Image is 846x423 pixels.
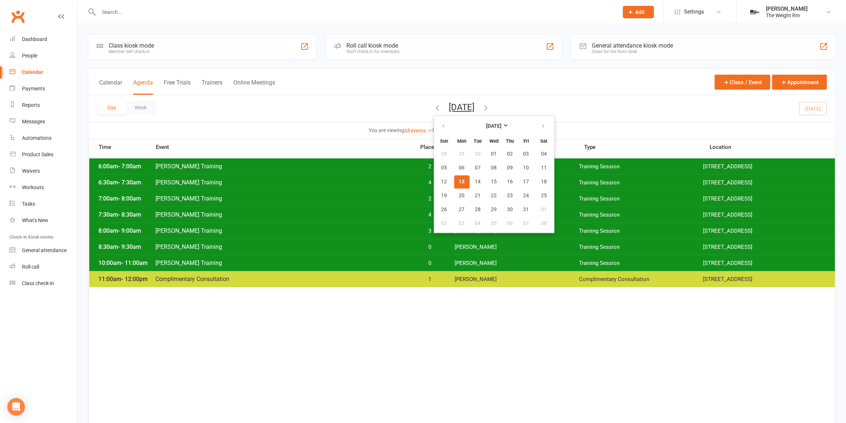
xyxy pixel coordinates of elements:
[579,260,703,267] span: Training Session
[454,217,470,230] button: 03
[10,179,77,196] a: Workouts
[523,165,529,171] span: 10
[346,42,399,49] div: Roll call kiosk mode
[579,195,703,202] span: Training Session
[97,163,155,170] span: 6:00am
[9,7,27,26] a: Clubworx
[454,175,470,188] button: 13
[155,211,411,218] span: [PERSON_NAME] Training
[475,207,481,213] span: 28
[440,138,448,144] small: Sunday
[592,42,673,49] div: General attendance kiosk mode
[435,161,454,175] button: 05
[155,227,411,234] span: [PERSON_NAME] Training
[441,179,447,185] span: 12
[22,184,44,190] div: Workouts
[415,145,453,150] span: Places Left
[491,221,497,227] span: 05
[118,211,141,218] span: - 8:30am
[411,163,449,170] span: 2
[766,12,808,19] div: The Weight Rm
[97,227,155,234] span: 8:00am
[475,193,481,199] span: 21
[109,42,154,49] div: Class kiosk mode
[118,163,141,170] span: - 7:00am
[491,193,497,199] span: 22
[118,227,141,234] span: - 9:00am
[486,203,502,216] button: 29
[507,179,513,185] span: 16
[97,144,156,153] span: Time
[10,196,77,212] a: Tasks
[459,151,465,157] span: 29
[454,203,470,216] button: 27
[519,203,534,216] button: 31
[411,260,449,267] span: 0
[22,217,48,223] div: What's New
[579,179,703,186] span: Training Session
[489,138,499,144] small: Wednesday
[523,193,529,199] span: 24
[535,203,553,216] button: 01
[346,49,399,54] div: Staff check-in for members
[703,211,828,218] span: [STREET_ADDRESS]
[22,135,52,141] div: Automations
[155,276,411,282] span: Complimentary Consultation
[475,151,481,157] span: 30
[579,211,703,218] span: Training Session
[156,144,415,151] span: Event
[10,113,77,130] a: Messages
[748,5,762,19] img: thumb_image1749576563.png
[703,195,828,202] span: [STREET_ADDRESS]
[715,75,770,90] button: Class / Event
[155,243,411,250] span: [PERSON_NAME] Training
[164,79,191,95] button: Free Trials
[10,81,77,97] a: Payments
[523,179,529,185] span: 17
[118,195,141,202] span: - 8:00am
[523,138,529,144] small: Friday
[459,165,465,171] span: 06
[503,161,518,175] button: 09
[97,211,155,218] span: 7:30am
[541,193,547,199] span: 25
[541,207,547,213] span: 01
[10,130,77,146] a: Automations
[507,165,513,171] span: 09
[486,189,502,202] button: 22
[519,161,534,175] button: 10
[535,147,553,161] button: 04
[133,79,153,95] button: Agenda
[703,276,828,283] span: [STREET_ADDRESS]
[454,189,470,202] button: 20
[491,207,497,213] span: 29
[636,9,645,15] span: Add
[155,179,411,186] span: [PERSON_NAME] Training
[10,64,77,81] a: Calendar
[507,193,513,199] span: 23
[684,4,704,20] span: Settings
[22,247,67,253] div: General attendance
[411,244,449,251] span: 0
[535,217,553,230] button: 08
[99,79,122,95] button: Calendar
[457,138,466,144] small: Monday
[22,36,47,42] div: Dashboard
[459,193,465,199] span: 20
[506,138,514,144] small: Thursday
[710,145,835,150] span: Location
[441,193,447,199] span: 19
[459,221,465,227] span: 03
[470,175,486,188] button: 14
[441,221,447,227] span: 02
[503,189,518,202] button: 23
[411,228,449,235] span: 3
[703,244,828,251] span: [STREET_ADDRESS]
[10,146,77,163] a: Product Sales
[22,69,43,75] div: Calendar
[22,102,40,108] div: Reports
[97,195,155,202] span: 7:00am
[454,147,470,161] button: 29
[535,189,553,202] button: 25
[459,179,465,185] span: 13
